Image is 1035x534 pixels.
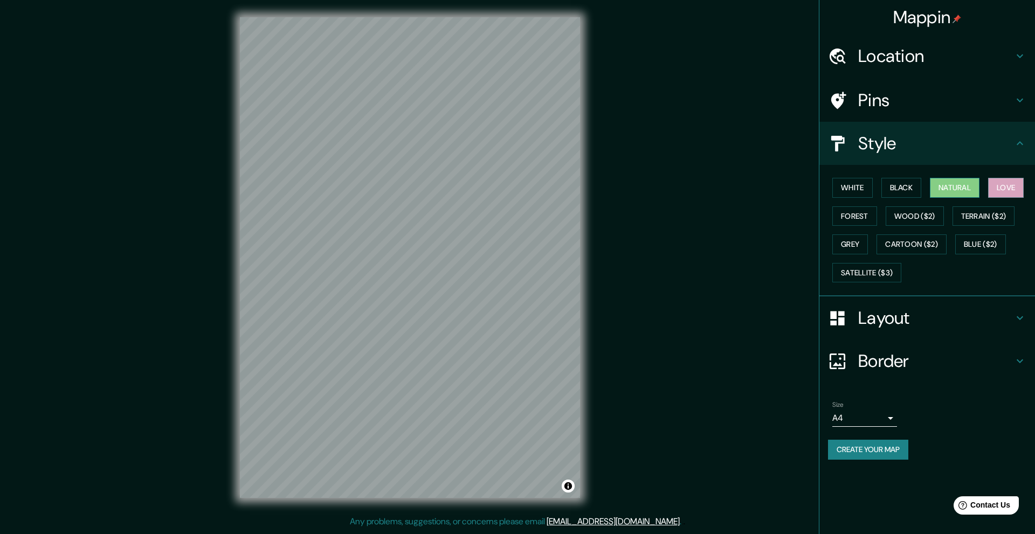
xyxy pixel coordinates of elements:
button: Create your map [828,440,908,460]
button: White [832,178,873,198]
div: Layout [819,296,1035,339]
div: Pins [819,79,1035,122]
button: Forest [832,206,877,226]
h4: Pins [858,89,1013,111]
div: . [681,515,683,528]
div: Border [819,339,1035,383]
button: Blue ($2) [955,234,1006,254]
h4: Border [858,350,1013,372]
img: pin-icon.png [953,15,961,23]
p: Any problems, suggestions, or concerns please email . [350,515,681,528]
button: Wood ($2) [886,206,944,226]
h4: Mappin [893,6,962,28]
a: [EMAIL_ADDRESS][DOMAIN_NAME] [547,516,680,527]
div: . [683,515,685,528]
canvas: Map [240,17,580,498]
h4: Layout [858,307,1013,329]
button: Natural [930,178,979,198]
button: Black [881,178,922,198]
label: Size [832,400,844,410]
div: A4 [832,410,897,427]
div: Style [819,122,1035,165]
iframe: Help widget launcher [939,492,1023,522]
button: Terrain ($2) [953,206,1015,226]
button: Toggle attribution [562,480,575,493]
h4: Style [858,133,1013,154]
div: Location [819,34,1035,78]
button: Satellite ($3) [832,263,901,283]
button: Love [988,178,1024,198]
h4: Location [858,45,1013,67]
button: Grey [832,234,868,254]
button: Cartoon ($2) [877,234,947,254]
